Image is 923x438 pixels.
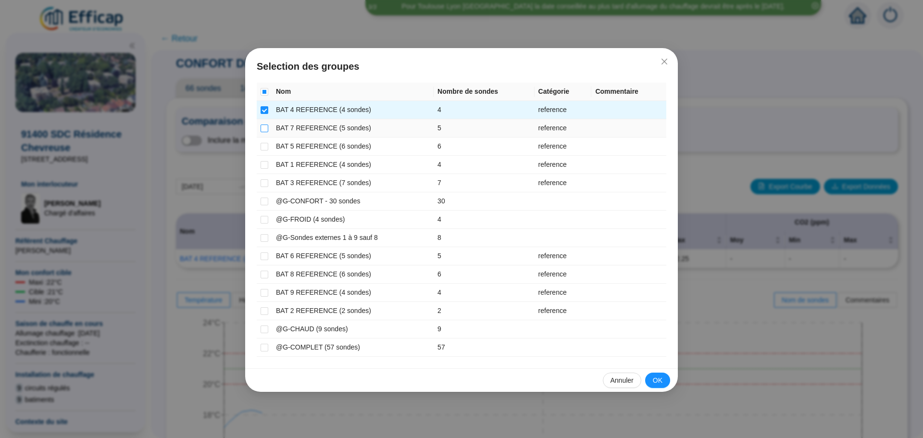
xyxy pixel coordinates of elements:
th: Nom [272,83,434,101]
span: OK [653,375,662,386]
td: 4 [434,284,534,302]
button: Close [657,54,672,69]
td: 6 [434,138,534,156]
td: 5 [434,247,534,265]
th: Nombre de sondes [434,83,534,101]
td: 9 [434,320,534,338]
td: 7 [434,174,534,192]
td: BAT 6 REFERENCE (5 sondes) [272,247,434,265]
td: reference [535,302,592,320]
td: BAT 1 REFERENCE (4 sondes) [272,156,434,174]
td: 4 [434,101,534,119]
td: @G-FROID (4 sondes) [272,211,434,229]
td: reference [535,174,592,192]
td: 2 [434,302,534,320]
td: @G-CHAUD (9 sondes) [272,320,434,338]
td: 5 [434,119,534,138]
td: BAT 4 REFERENCE (4 sondes) [272,101,434,119]
th: Commentaire [591,83,666,101]
td: BAT 9 REFERENCE (4 sondes) [272,284,434,302]
td: 4 [434,156,534,174]
td: reference [535,156,592,174]
td: @G-CONFORT - 30 sondes [272,192,434,211]
td: reference [535,138,592,156]
td: BAT 3 REFERENCE (7 sondes) [272,174,434,192]
td: reference [535,284,592,302]
td: reference [535,101,592,119]
span: Annuler [611,375,634,386]
td: @G-COMPLET (57 sondes) [272,338,434,357]
button: OK [645,373,670,388]
td: 8 [434,229,534,247]
td: 30 [434,192,534,211]
td: reference [535,119,592,138]
td: BAT 7 REFERENCE (5 sondes) [272,119,434,138]
td: reference [535,265,592,284]
span: Selection des groupes [257,60,666,73]
td: @G-Sondes externes 1 à 9 sauf 8 [272,229,434,247]
td: reference [535,247,592,265]
td: BAT 2 REFERENCE (2 sondes) [272,302,434,320]
td: 57 [434,338,534,357]
td: BAT 8 REFERENCE (6 sondes) [272,265,434,284]
span: close [661,58,668,65]
td: 6 [434,265,534,284]
td: 4 [434,211,534,229]
button: Annuler [603,373,641,388]
td: BAT 5 REFERENCE (6 sondes) [272,138,434,156]
th: Catégorie [535,83,592,101]
span: Fermer [657,58,672,65]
